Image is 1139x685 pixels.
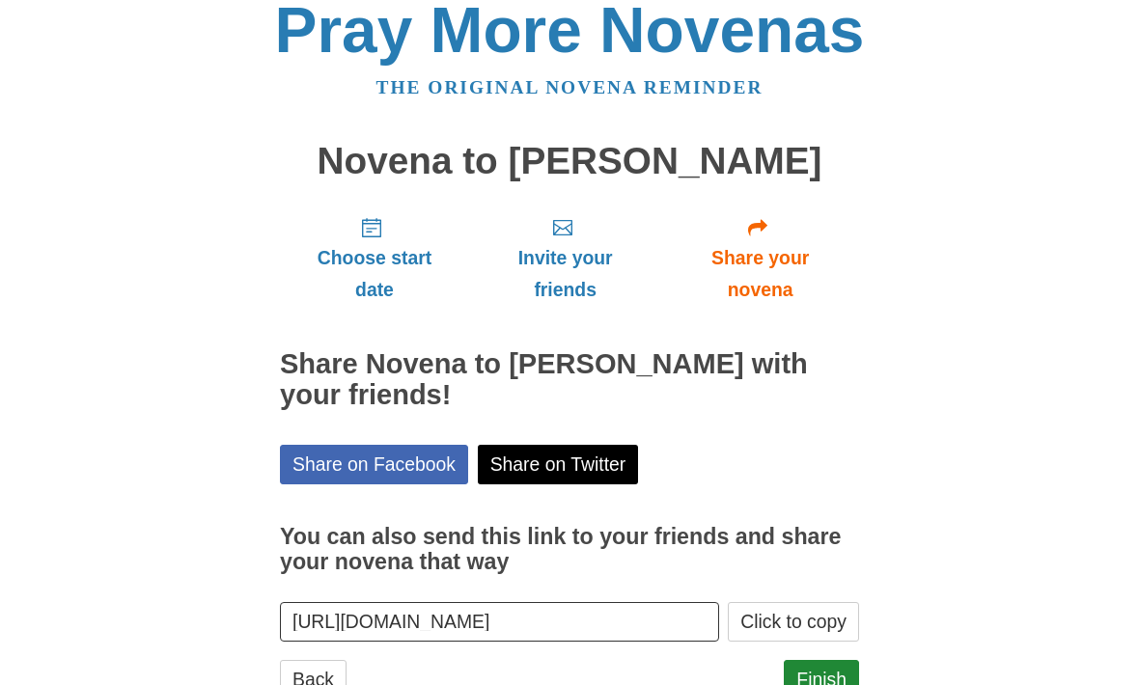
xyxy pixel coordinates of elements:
span: Choose start date [299,243,450,307]
h3: You can also send this link to your friends and share your novena that way [280,526,859,575]
a: Share on Twitter [478,446,639,485]
a: Invite your friends [469,202,661,316]
a: Share your novena [661,202,859,316]
a: Choose start date [280,202,469,316]
a: The original novena reminder [376,78,764,98]
button: Click to copy [728,603,859,643]
span: Share your novena [681,243,840,307]
span: Invite your friends [488,243,642,307]
h2: Share Novena to [PERSON_NAME] with your friends! [280,350,859,412]
a: Share on Facebook [280,446,468,485]
h1: Novena to [PERSON_NAME] [280,142,859,183]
